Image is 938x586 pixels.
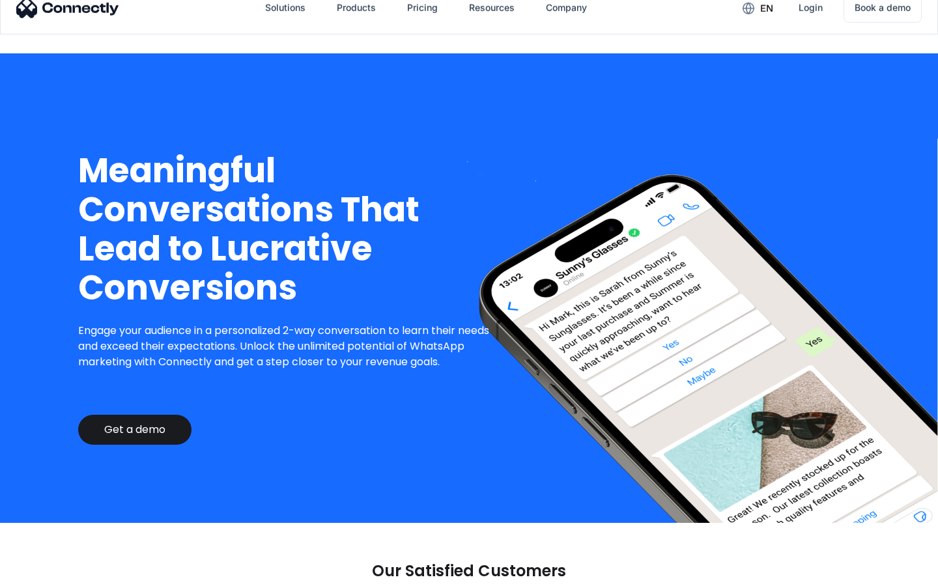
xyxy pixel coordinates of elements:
p: Our Satisfied Customers [372,562,566,580]
a: Get a demo [78,415,192,445]
ul: Language list [26,563,78,581]
aside: Language selected: English [13,563,78,581]
div: Get a demo [104,423,165,436]
h1: Meaningful Conversations That Lead to Lucrative Conversions [78,151,500,307]
p: Engage your audience in a personalized 2-way conversation to learn their needs and exceed their e... [78,323,500,370]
